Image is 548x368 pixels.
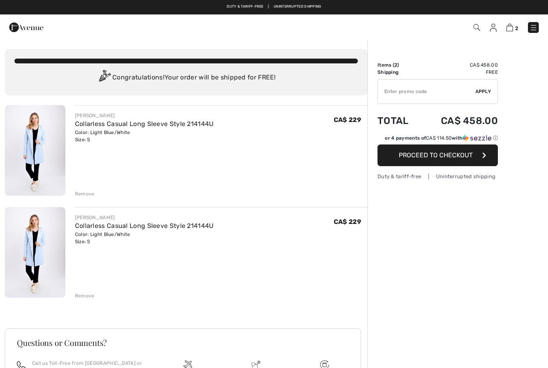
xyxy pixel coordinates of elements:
[75,214,214,221] div: [PERSON_NAME]
[75,231,214,245] div: Color: Light Blue/White Size: S
[530,24,538,32] img: Menu
[75,120,214,128] a: Collarless Casual Long Sleeve Style 214144U
[75,129,214,143] div: Color: Light Blue/White Size: S
[385,134,498,142] div: or 4 payments of with
[426,135,452,141] span: CA$ 114.50
[9,23,43,30] a: 1ère Avenue
[378,61,420,69] td: Items ( )
[420,61,498,69] td: CA$ 458.00
[506,22,518,32] a: 2
[515,25,518,31] span: 2
[378,79,475,104] input: Promo code
[14,70,358,86] div: Congratulations! Your order will be shipped for FREE!
[490,24,497,32] img: My Info
[75,292,95,299] div: Remove
[17,339,349,347] h3: Questions or Comments?
[75,222,214,230] a: Collarless Casual Long Sleeve Style 214144U
[394,62,397,68] span: 2
[506,24,513,31] img: Shopping Bag
[378,144,498,166] button: Proceed to Checkout
[378,134,498,144] div: or 4 payments ofCA$ 114.50withSezzle Click to learn more about Sezzle
[5,207,65,298] img: Collarless Casual Long Sleeve Style 214144U
[463,134,491,142] img: Sezzle
[5,105,65,196] img: Collarless Casual Long Sleeve Style 214144U
[334,116,361,124] span: CA$ 229
[334,218,361,226] span: CA$ 229
[96,70,112,86] img: Congratulation2.svg
[378,173,498,180] div: Duty & tariff-free | Uninterrupted shipping
[75,190,95,197] div: Remove
[9,19,43,35] img: 1ère Avenue
[378,107,420,134] td: Total
[420,69,498,76] td: Free
[475,88,491,95] span: Apply
[399,151,473,159] span: Proceed to Checkout
[473,24,480,31] img: Search
[378,69,420,76] td: Shipping
[420,107,498,134] td: CA$ 458.00
[75,112,214,119] div: [PERSON_NAME]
